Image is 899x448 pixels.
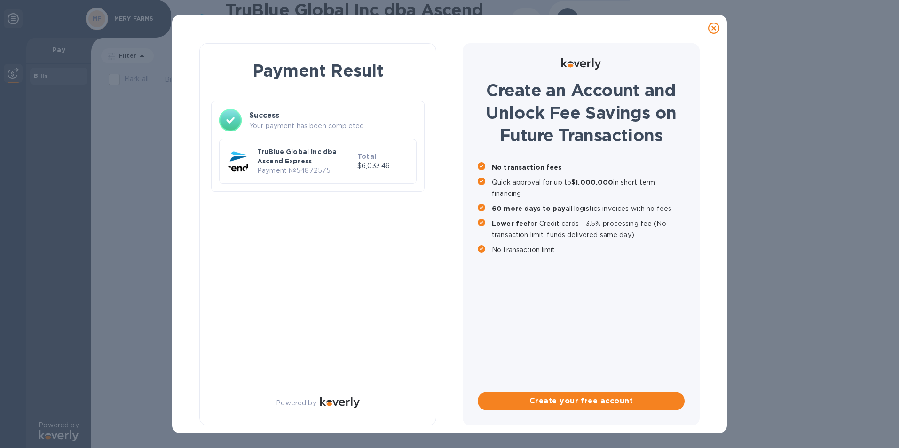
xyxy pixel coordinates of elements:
[492,163,562,171] b: No transaction fees
[257,147,354,166] p: TruBlue Global Inc dba Ascend Express
[357,153,376,160] b: Total
[257,166,354,176] p: Payment № 54872575
[561,58,601,70] img: Logo
[492,203,685,214] p: all logistics invoices with no fees
[571,178,613,186] b: $1,000,000
[492,205,566,212] b: 60 more days to pay
[357,161,409,171] p: $6,033.46
[492,177,685,199] p: Quick approval for up to in short term financing
[492,220,528,227] b: Lower fee
[320,397,360,408] img: Logo
[215,59,421,82] h1: Payment Result
[478,392,685,410] button: Create your free account
[485,395,677,407] span: Create your free account
[478,79,685,147] h1: Create an Account and Unlock Fee Savings on Future Transactions
[249,121,417,131] p: Your payment has been completed.
[492,218,685,240] p: for Credit cards - 3.5% processing fee (No transaction limit, funds delivered same day)
[276,398,316,408] p: Powered by
[249,110,417,121] h3: Success
[492,244,685,255] p: No transaction limit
